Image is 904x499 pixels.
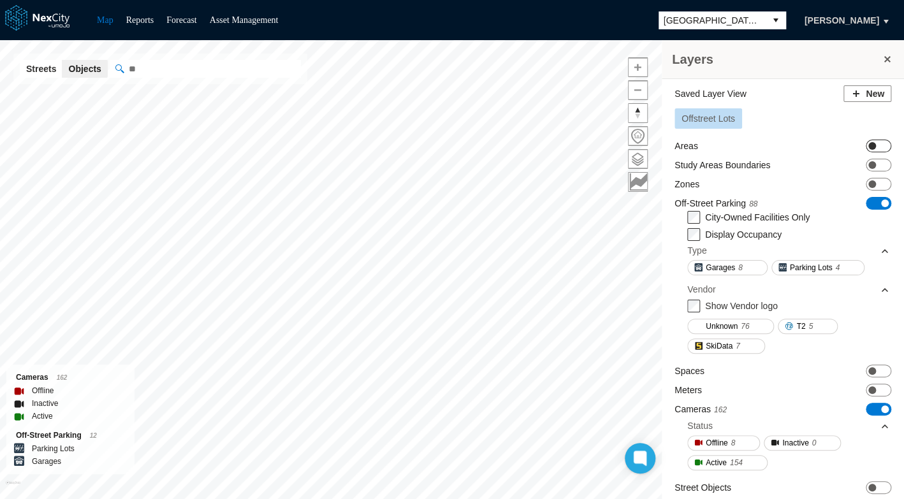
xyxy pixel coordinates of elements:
[32,442,75,455] label: Parking Lots
[835,261,840,274] span: 4
[126,15,154,25] a: Reports
[796,320,805,333] span: T2
[706,320,738,333] span: Unknown
[687,455,768,470] button: Active154
[20,60,62,78] button: Streets
[674,178,699,191] label: Zones
[628,126,648,146] button: Home
[687,419,713,432] div: Status
[687,435,760,451] button: Offline8
[32,410,53,423] label: Active
[731,437,735,449] span: 8
[687,416,890,435] div: Status
[782,437,808,449] span: Inactive
[705,229,782,240] label: Display Occupancy
[628,149,648,169] button: Layers management
[771,260,864,275] button: Parking Lots4
[674,384,702,396] label: Meters
[687,283,715,296] div: Vendor
[62,60,107,78] button: Objects
[749,199,757,208] span: 88
[629,58,647,76] span: Zoom in
[674,108,742,129] button: Offstreet Lots
[791,10,893,31] button: [PERSON_NAME]
[812,437,817,449] span: 0
[741,320,749,333] span: 76
[687,319,774,334] button: Unknown76
[736,340,740,352] span: 7
[766,11,786,29] button: select
[57,374,68,381] span: 162
[808,320,813,333] span: 5
[32,455,61,468] label: Garages
[672,50,881,68] h3: Layers
[674,87,747,100] label: Saved Layer View
[629,81,647,99] span: Zoom out
[730,456,743,469] span: 154
[628,57,648,77] button: Zoom in
[687,280,890,299] div: Vendor
[705,212,810,222] label: City-Owned Facilities Only
[705,301,778,311] label: Show Vendor logo
[687,260,768,275] button: Garages8
[805,14,879,27] span: [PERSON_NAME]
[674,197,757,210] label: Off-Street Parking
[682,113,735,124] span: Offstreet Lots
[687,244,706,257] div: Type
[16,371,125,384] div: Cameras
[629,104,647,122] span: Reset bearing to north
[714,405,727,414] span: 162
[32,384,54,397] label: Offline
[97,15,113,25] a: Map
[166,15,196,25] a: Forecast
[738,261,743,274] span: 8
[26,62,56,75] span: Streets
[674,159,770,171] label: Study Areas Boundaries
[764,435,841,451] button: Inactive0
[706,340,733,352] span: SkiData
[628,80,648,100] button: Zoom out
[706,437,727,449] span: Offline
[210,15,279,25] a: Asset Management
[706,456,727,469] span: Active
[687,241,890,260] div: Type
[628,172,648,192] button: Key metrics
[32,397,58,410] label: Inactive
[706,261,735,274] span: Garages
[16,429,125,442] div: Off-Street Parking
[843,85,891,102] button: New
[90,432,97,439] span: 12
[674,140,698,152] label: Areas
[687,338,765,354] button: SkiData7
[866,87,884,100] span: New
[6,481,20,495] a: Mapbox homepage
[674,365,704,377] label: Spaces
[664,14,761,27] span: [GEOGRAPHIC_DATA][PERSON_NAME]
[778,319,838,334] button: T25
[674,403,727,416] label: Cameras
[628,103,648,123] button: Reset bearing to north
[674,481,731,494] label: Street Objects
[68,62,101,75] span: Objects
[790,261,833,274] span: Parking Lots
